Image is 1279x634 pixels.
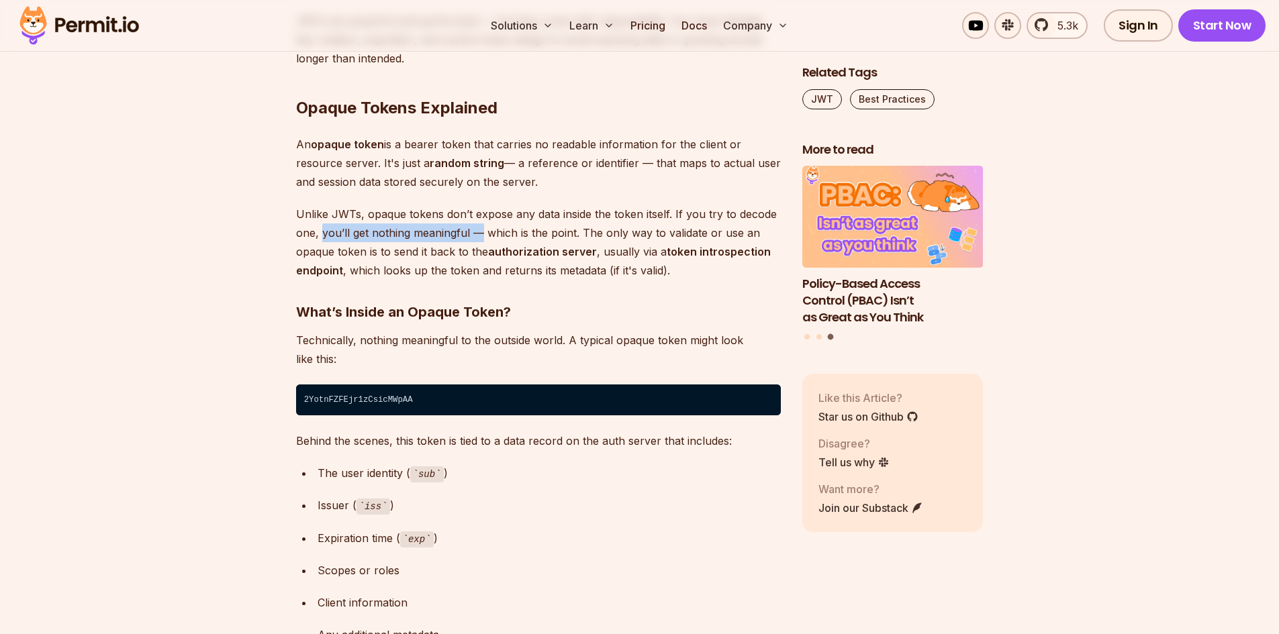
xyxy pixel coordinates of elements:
[296,304,511,320] strong: What’s Inside an Opaque Token?
[676,12,712,39] a: Docs
[625,12,671,39] a: Pricing
[485,12,559,39] button: Solutions
[802,89,842,109] a: JWT
[296,331,781,368] p: Technically, nothing meaningful to the outside world. A typical opaque token might look like this:
[296,431,781,450] p: Behind the scenes, this token is tied to a data record on the auth server that includes:
[818,481,923,497] p: Want more?
[318,464,781,483] div: The user identity ( )
[718,12,794,39] button: Company
[818,500,923,516] a: Join our Substack
[311,138,384,151] strong: opaque token
[1027,12,1088,39] a: 5.3k
[318,496,781,515] div: Issuer ( )
[400,531,434,547] code: exp
[802,64,984,81] h2: Related Tags
[818,390,918,406] p: Like this Article?
[357,498,390,515] code: iss
[1104,9,1173,42] a: Sign In
[296,135,781,191] p: An is a bearer token that carries no readable information for the client or resource server. It's...
[13,3,145,48] img: Permit logo
[802,276,984,325] h3: Policy-Based Access Control (PBAC) Isn’t as Great as You Think
[318,529,781,548] div: Expiration time ( )
[850,89,935,109] a: Best Practices
[1049,17,1078,34] span: 5.3k
[802,166,984,342] div: Posts
[804,334,810,339] button: Go to slide 1
[828,334,834,340] button: Go to slide 3
[296,384,781,415] code: 2YotnFZFEjr1zCsicMWpAA
[818,409,918,425] a: Star us on Github
[430,156,504,170] strong: random string
[1178,9,1266,42] a: Start Now
[818,435,890,452] p: Disagree?
[318,593,781,612] div: Client information
[802,166,984,268] img: Policy-Based Access Control (PBAC) Isn’t as Great as You Think
[318,561,781,580] div: Scopes or roles
[488,245,597,258] strong: authorization server
[802,166,984,326] li: 3 of 3
[564,12,620,39] button: Learn
[296,205,781,280] p: Unlike JWTs, opaque tokens don’t expose any data inside the token itself. If you try to decode on...
[802,142,984,158] h2: More to read
[818,454,890,470] a: Tell us why
[816,334,822,339] button: Go to slide 2
[410,466,444,482] code: sub
[296,44,781,119] h2: Opaque Tokens Explained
